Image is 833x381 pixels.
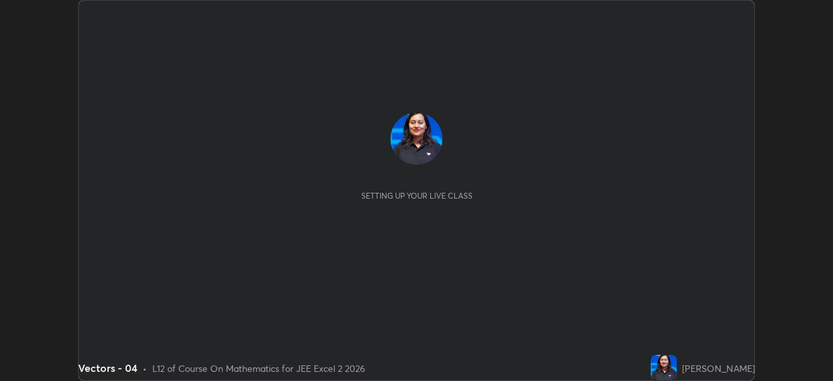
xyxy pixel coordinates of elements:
[78,360,137,376] div: Vectors - 04
[682,361,755,375] div: [PERSON_NAME]
[361,191,472,201] div: Setting up your live class
[651,355,677,381] img: 4b638fcb64b94195b819c4963410e12e.jpg
[152,361,365,375] div: L12 of Course On Mathematics for JEE Excel 2 2026
[390,113,443,165] img: 4b638fcb64b94195b819c4963410e12e.jpg
[143,361,147,375] div: •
